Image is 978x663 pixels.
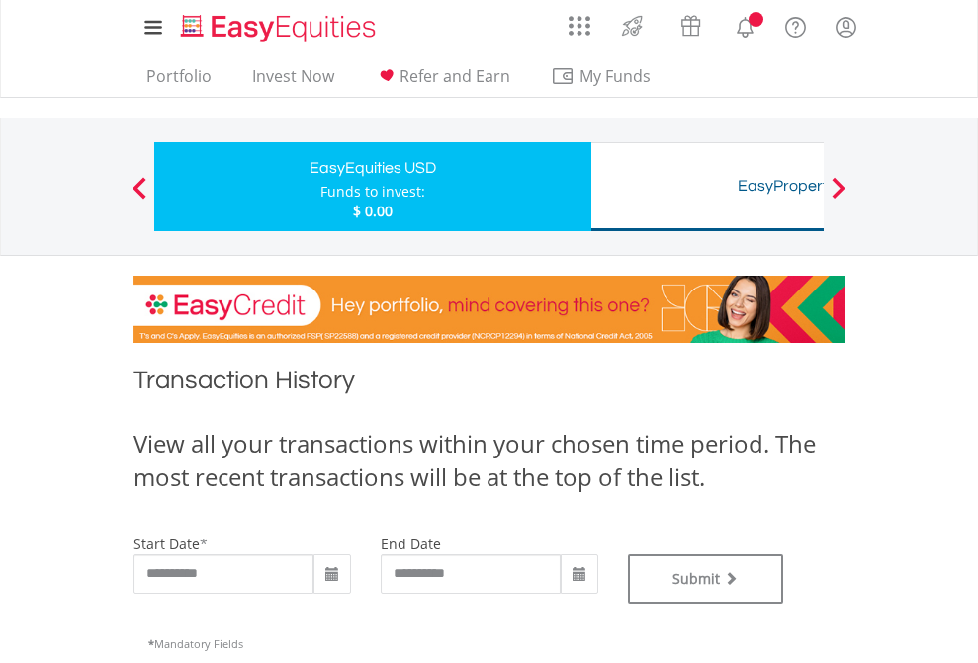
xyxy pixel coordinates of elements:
[133,535,200,553] label: start date
[320,182,425,202] div: Funds to invest:
[133,276,845,343] img: EasyCredit Promotion Banner
[674,10,707,41] img: vouchers-v2.svg
[628,554,784,604] button: Submit
[133,427,845,495] div: View all your transactions within your chosen time period. The most recent transactions will be a...
[556,5,603,37] a: AppsGrid
[821,5,871,48] a: My Profile
[770,5,821,44] a: FAQ's and Support
[173,5,384,44] a: Home page
[138,66,220,97] a: Portfolio
[400,65,510,87] span: Refer and Earn
[551,63,680,89] span: My Funds
[177,12,384,44] img: EasyEquities_Logo.png
[166,154,579,182] div: EasyEquities USD
[120,187,159,207] button: Previous
[662,5,720,41] a: Vouchers
[148,636,243,651] span: Mandatory Fields
[244,66,342,97] a: Invest Now
[367,66,518,97] a: Refer and Earn
[133,363,845,407] h1: Transaction History
[353,202,393,220] span: $ 0.00
[720,5,770,44] a: Notifications
[569,15,590,37] img: grid-menu-icon.svg
[819,187,858,207] button: Next
[616,10,649,41] img: thrive-v2.svg
[381,535,441,553] label: end date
